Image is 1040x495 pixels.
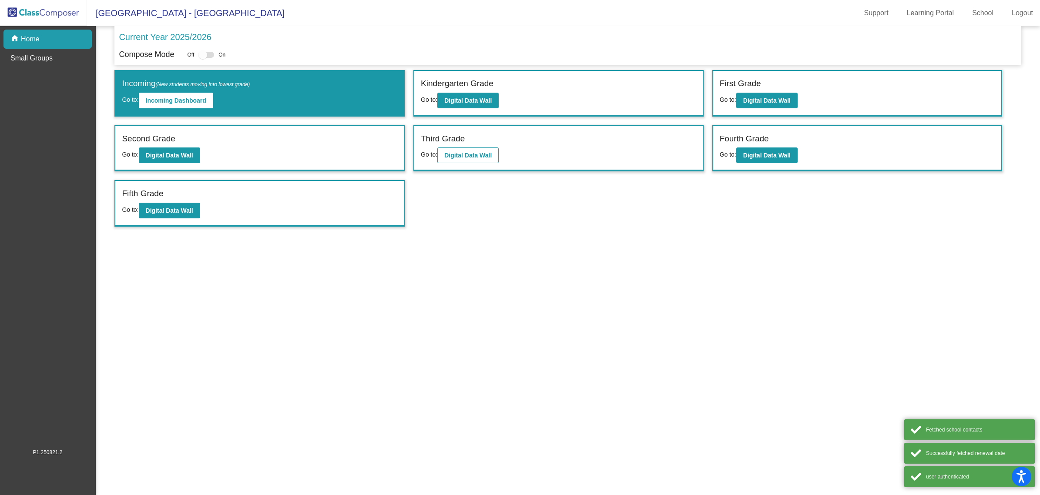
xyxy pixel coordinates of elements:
button: Digital Data Wall [736,93,798,108]
span: (New students moving into lowest grade) [156,81,250,87]
label: First Grade [720,77,761,90]
span: Go to: [421,151,437,158]
label: Fourth Grade [720,133,769,145]
b: Digital Data Wall [743,97,791,104]
p: Small Groups [10,53,53,64]
span: Go to: [421,96,437,103]
label: Incoming [122,77,250,90]
span: Off [187,51,194,59]
label: Third Grade [421,133,465,145]
span: Go to: [122,96,138,103]
span: Go to: [720,96,736,103]
p: Home [21,34,40,44]
button: Digital Data Wall [736,147,798,163]
button: Digital Data Wall [437,147,499,163]
b: Digital Data Wall [146,152,193,159]
b: Digital Data Wall [444,97,492,104]
a: School [965,6,1000,20]
b: Digital Data Wall [444,152,492,159]
button: Digital Data Wall [437,93,499,108]
label: Kindergarten Grade [421,77,493,90]
span: On [218,51,225,59]
a: Learning Portal [900,6,961,20]
span: Go to: [720,151,736,158]
span: Go to: [122,206,138,213]
b: Digital Data Wall [743,152,791,159]
button: Digital Data Wall [139,203,200,218]
mat-icon: home [10,34,21,44]
span: Go to: [122,151,138,158]
p: Compose Mode [119,49,174,60]
button: Incoming Dashboard [139,93,213,108]
div: Successfully fetched renewal date [926,449,1028,457]
p: Current Year 2025/2026 [119,30,211,43]
label: Second Grade [122,133,175,145]
b: Incoming Dashboard [146,97,206,104]
span: [GEOGRAPHIC_DATA] - [GEOGRAPHIC_DATA] [87,6,285,20]
a: Support [857,6,896,20]
label: Fifth Grade [122,187,163,200]
div: user authenticated [926,473,1028,481]
div: Fetched school contacts [926,426,1028,434]
a: Logout [1005,6,1040,20]
b: Digital Data Wall [146,207,193,214]
button: Digital Data Wall [139,147,200,163]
